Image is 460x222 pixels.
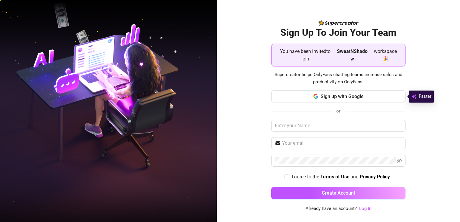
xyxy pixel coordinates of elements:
[321,94,364,99] span: Sign up with Google
[412,93,416,100] img: svg%3e
[306,205,357,212] span: Already have an account?
[292,174,320,180] span: I agree to the
[359,206,371,211] a: Log In
[359,205,371,212] a: Log In
[360,174,390,180] a: Privacy Policy
[271,26,406,39] h2: Sign Up To Join Your Team
[271,120,406,132] input: Enter your Name
[337,48,368,62] strong: SweatNShadow
[370,48,400,63] span: workspace 🎉
[282,140,402,147] input: Your email
[322,190,355,196] span: Create Account
[350,174,360,180] span: and
[336,108,340,114] span: or
[319,20,359,26] img: logo-BBDzfeDw.svg
[276,48,334,63] span: You have been invited to join
[397,158,402,163] span: eye-invisible
[271,71,406,85] span: Supercreator helps OnlyFans chatting teams increase sales and productivity on OnlyFans.
[419,93,431,100] span: Faster
[271,90,406,102] button: Sign up with Google
[271,187,406,199] button: Create Account
[320,174,350,180] a: Terms of Use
